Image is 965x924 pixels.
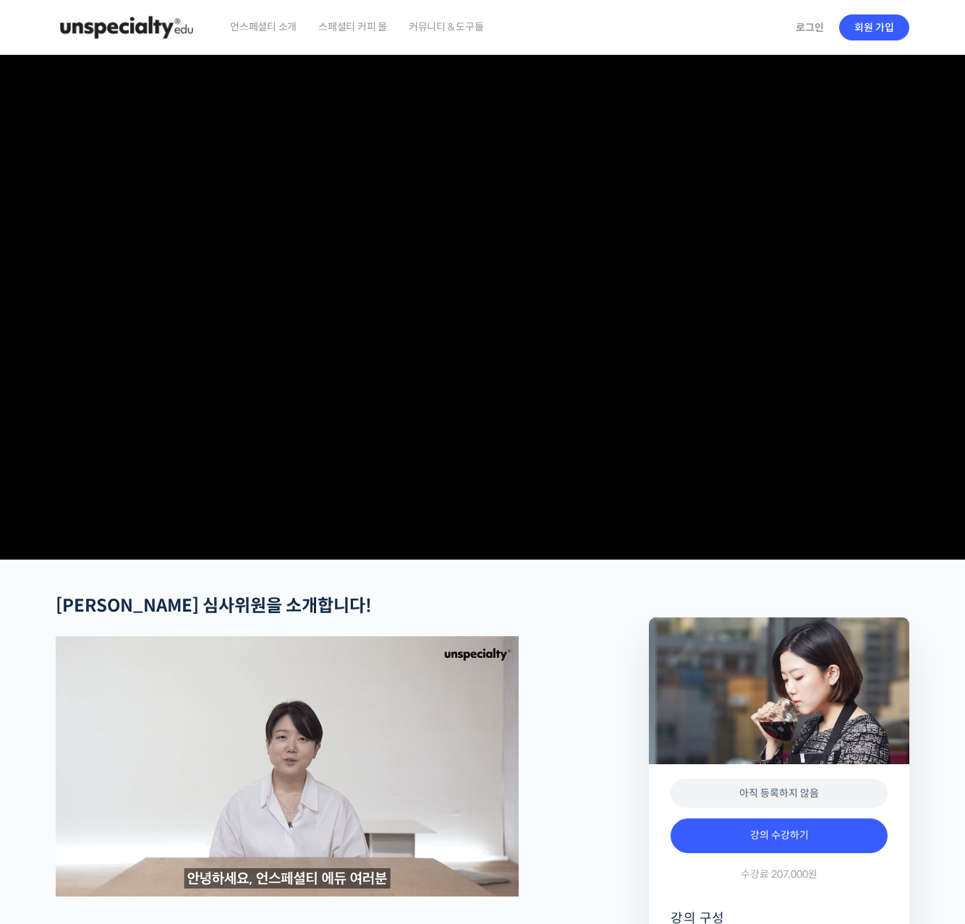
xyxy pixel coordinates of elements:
[671,779,888,808] div: 아직 등록하지 않음
[56,595,365,617] strong: [PERSON_NAME] 심사위원을 소개합니다
[741,868,817,881] span: 수강료 207,000원
[839,14,909,40] a: 회원 가입
[671,818,888,853] a: 강의 수강하기
[787,11,833,44] a: 로그인
[56,596,572,617] h2: !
